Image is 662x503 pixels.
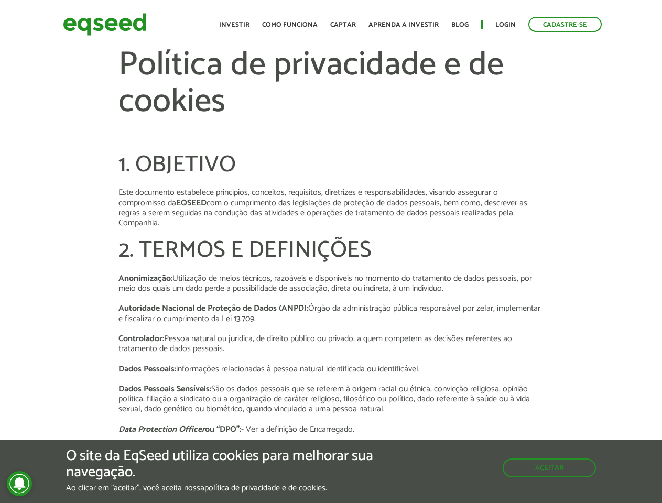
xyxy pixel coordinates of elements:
[118,362,176,376] strong: Dados Pessoais:
[451,21,469,28] a: Blog
[63,10,147,38] img: EqSeed
[204,484,325,493] a: política de privacidade e de cookies
[503,458,596,477] button: Aceitar
[66,483,384,493] p: Ao clicar em "aceitar", você aceita nossa .
[219,21,249,28] a: Investir
[262,21,318,28] a: Como funciona
[495,21,516,28] a: Login
[66,448,384,480] h5: O site da EqSeed utiliza cookies para melhorar sua navegação.
[118,271,172,286] strong: Anonimização:
[118,382,211,396] strong: Dados Pessoais Sensíveis:
[528,17,602,32] a: Cadastre-se
[118,152,544,178] h2: 1. OBJETIVO
[118,422,205,436] em: Data Protection Officer
[118,274,544,293] p: Utilização de meios técnicos, razoáveis e disponíveis no momento do tratamento de dados pessoais,...
[118,47,544,152] h1: Política de privacidade e de cookies
[118,303,544,323] p: Órgão da administração pública responsável por zelar, implementar e fiscalizar o cumprimento da L...
[205,422,241,436] strong: ou “DPO”:
[118,332,164,346] strong: Controlador:
[330,21,356,28] a: Captar
[118,188,544,228] p: Este documento estabelece princípios, conceitos, requisitos, diretrizes e responsabilidades, visa...
[368,21,439,28] a: Aprenda a investir
[118,424,544,434] p: - Ver a definição de Encarregado.
[176,196,207,210] strong: EQSEED
[118,301,308,315] strong: Autoridade Nacional de Proteção de Dados (ANPD):
[118,334,544,354] p: Pessoa natural ou jurídica, de direito público ou privado, a quem competem as decisões referentes...
[118,364,544,374] p: informações relacionadas à pessoa natural identificada ou identificável.
[118,238,544,263] h2: 2. TERMOS E DEFINIÇÕES
[118,384,544,414] p: São os dados pessoais que se referem à origem racial ou étnica, convicção religiosa, opinião polí...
